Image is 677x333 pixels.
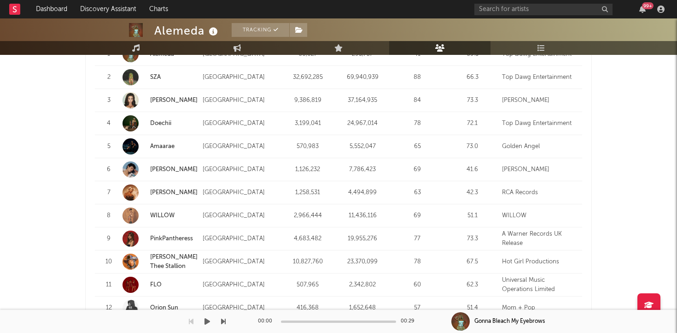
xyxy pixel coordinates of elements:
a: Doechii [150,120,171,126]
div: [GEOGRAPHIC_DATA] [203,257,278,267]
div: 9 [99,234,118,244]
a: [PERSON_NAME] [150,97,198,103]
div: 77 [392,234,443,244]
div: Top Dawg Entertainment [502,119,578,128]
div: [GEOGRAPHIC_DATA] [203,211,278,220]
a: Amaarae [150,143,175,149]
div: 2,966,444 [283,211,333,220]
a: Orion Sun [150,305,178,311]
a: PinkPantheress [150,236,193,242]
button: Tracking [232,23,289,37]
div: 78 [392,257,443,267]
div: [GEOGRAPHIC_DATA] [203,165,278,174]
div: 5 [99,142,118,151]
a: PinkPantheress [123,231,198,247]
div: 69 [392,211,443,220]
div: 62.3 [447,280,497,290]
div: 6 [99,165,118,174]
div: 3,199,041 [283,119,333,128]
button: 99+ [639,6,646,13]
div: A Warner Records UK Release [502,230,578,248]
div: 7 [99,188,118,197]
div: 73.0 [447,142,497,151]
a: [PERSON_NAME] [123,184,198,201]
div: 12 [99,303,118,313]
a: [PERSON_NAME] [150,166,198,172]
a: FLO [150,282,162,288]
div: [GEOGRAPHIC_DATA] [203,73,278,82]
div: 570,983 [283,142,333,151]
div: 67.5 [447,257,497,267]
input: Search for artists [474,4,613,15]
div: 63 [392,188,443,197]
div: 73.3 [447,96,497,105]
div: 507,965 [283,280,333,290]
div: 00:29 [401,316,419,327]
div: 4,494,899 [338,188,388,197]
div: Universal Music Operations Limited [502,276,578,294]
a: [PERSON_NAME] [123,161,198,178]
a: [PERSON_NAME] [123,92,198,108]
div: 23,370,099 [338,257,388,267]
div: 3 [99,96,118,105]
div: 66.3 [447,73,497,82]
div: 32,692,285 [283,73,333,82]
div: 65 [392,142,443,151]
div: 416,368 [283,303,333,313]
a: Doechii [123,115,198,131]
div: 19,955,276 [338,234,388,244]
div: 4,683,482 [283,234,333,244]
div: [GEOGRAPHIC_DATA] [203,280,278,290]
div: 24,967,014 [338,119,388,128]
div: [GEOGRAPHIC_DATA] [203,188,278,197]
div: Top Dawg Entertainment [502,73,578,82]
div: 72.1 [447,119,497,128]
div: 1,652,648 [338,303,388,313]
div: 2 [99,73,118,82]
div: RCA Records [502,188,578,197]
div: 2,342,802 [338,280,388,290]
a: Amaarae [123,138,198,155]
div: Hot Girl Productions [502,257,578,267]
div: 69,940,939 [338,73,388,82]
div: 11 [99,280,118,290]
div: [PERSON_NAME] [502,96,578,105]
div: 42.3 [447,188,497,197]
div: [GEOGRAPHIC_DATA] [203,96,278,105]
div: 51.4 [447,303,497,313]
div: [PERSON_NAME] [502,165,578,174]
div: [GEOGRAPHIC_DATA] [203,142,278,151]
a: WILLOW [150,213,175,219]
a: SZA [123,69,198,85]
div: 11,436,116 [338,211,388,220]
div: Mom + Pop [502,303,578,313]
div: Golden Angel [502,142,578,151]
div: Alemeda [154,23,220,38]
a: Orion Sun [123,300,198,316]
div: WILLOW [502,211,578,220]
div: 88 [392,73,443,82]
div: [GEOGRAPHIC_DATA] [203,234,278,244]
div: 41.6 [447,165,497,174]
div: 1,126,232 [283,165,333,174]
div: 78 [392,119,443,128]
div: [GEOGRAPHIC_DATA] [203,119,278,128]
div: 9,386,819 [283,96,333,105]
a: [PERSON_NAME] Thee Stallion [123,253,198,271]
a: WILLOW [123,208,198,224]
div: 57 [392,303,443,313]
div: 84 [392,96,443,105]
div: Gonna Bleach My Eyebrows [474,317,545,326]
a: [PERSON_NAME] Thee Stallion [150,254,198,269]
div: 10,827,760 [283,257,333,267]
div: 10 [99,257,118,267]
div: 60 [392,280,443,290]
div: 5,552,047 [338,142,388,151]
div: 51.1 [447,211,497,220]
div: 73.3 [447,234,497,244]
div: 1,258,531 [283,188,333,197]
a: FLO [123,277,198,293]
div: [GEOGRAPHIC_DATA] [203,303,278,313]
div: 37,164,935 [338,96,388,105]
div: 4 [99,119,118,128]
